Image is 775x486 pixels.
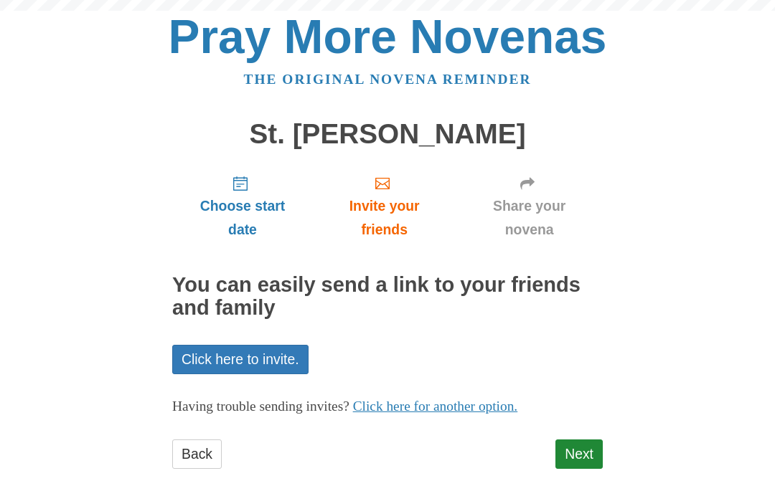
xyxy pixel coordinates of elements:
[169,10,607,63] a: Pray More Novenas
[172,399,349,414] span: Having trouble sending invites?
[456,163,603,249] a: Share your novena
[470,194,588,242] span: Share your novena
[172,274,603,320] h2: You can easily send a link to your friends and family
[172,345,309,374] a: Click here to invite.
[313,163,456,249] a: Invite your friends
[555,439,603,469] a: Next
[353,399,518,414] a: Click here for another option.
[172,163,313,249] a: Choose start date
[172,119,603,150] h1: St. [PERSON_NAME]
[187,194,299,242] span: Choose start date
[327,194,441,242] span: Invite your friends
[244,72,532,87] a: The original novena reminder
[172,439,222,469] a: Back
